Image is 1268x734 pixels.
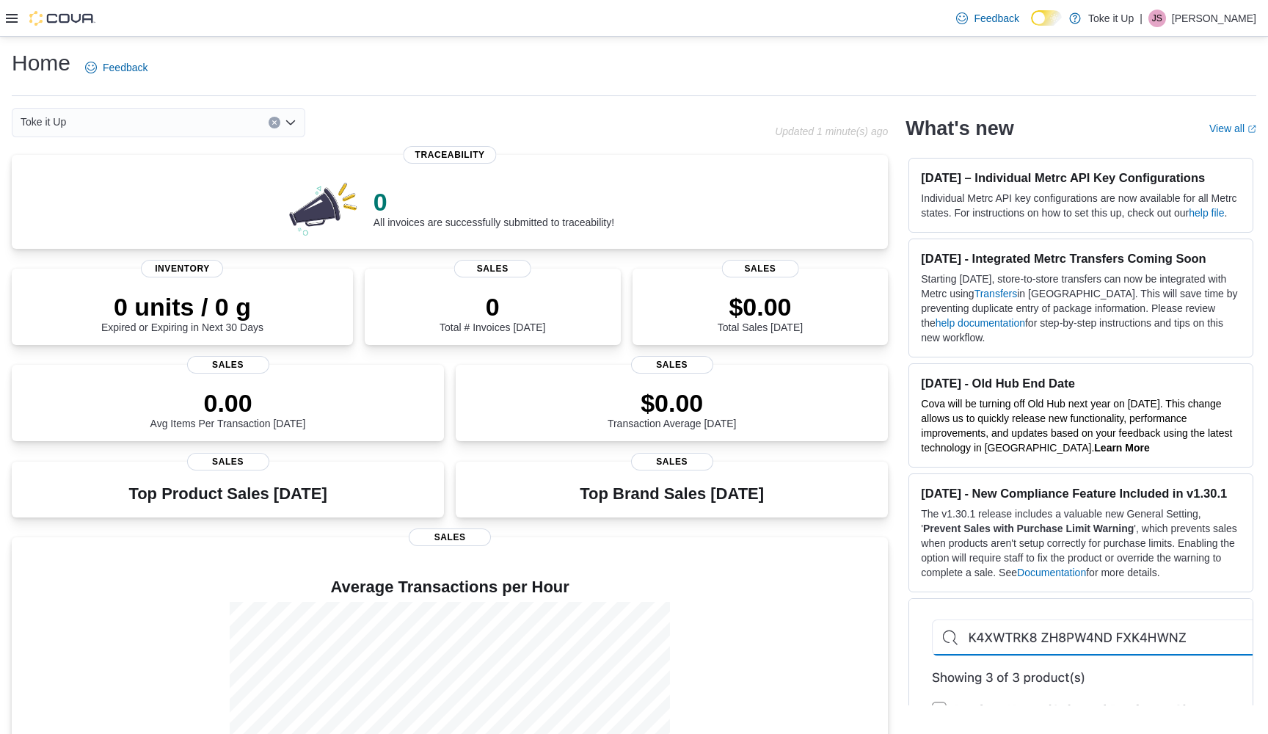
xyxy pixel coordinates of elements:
a: Documentation [1017,567,1086,578]
div: Jeremy Sawicki [1148,10,1166,27]
p: 0.00 [150,388,306,418]
div: All invoices are successfully submitted to traceability! [374,187,614,228]
svg: External link [1247,125,1256,134]
img: 0 [285,178,362,237]
p: Toke it Up [1088,10,1134,27]
a: Feedback [950,4,1024,33]
div: Expired or Expiring in Next 30 Days [101,292,263,333]
span: Sales [631,453,713,470]
p: | [1140,10,1143,27]
div: Total Sales [DATE] [718,292,803,333]
button: Open list of options [285,117,296,128]
span: Feedback [974,11,1019,26]
span: Cova will be turning off Old Hub next year on [DATE]. This change allows us to quickly release ne... [921,398,1232,454]
input: Dark Mode [1031,10,1062,26]
h3: Top Product Sales [DATE] [128,485,327,503]
p: Updated 1 minute(s) ago [775,126,888,137]
h3: [DATE] - Old Hub End Date [921,376,1241,390]
span: Traceability [404,146,497,164]
span: Inventory [141,260,223,277]
h2: What's new [906,117,1013,140]
strong: Prevent Sales with Purchase Limit Warning [923,523,1134,534]
h3: [DATE] - New Compliance Feature Included in v1.30.1 [921,486,1241,501]
h1: Home [12,48,70,78]
div: Total # Invoices [DATE] [440,292,545,333]
img: Cova [29,11,95,26]
p: 0 [374,187,614,217]
h3: Top Brand Sales [DATE] [580,485,764,503]
span: Sales [409,528,491,546]
div: Avg Items Per Transaction [DATE] [150,388,306,429]
p: Individual Metrc API key configurations are now available for all Metrc states. For instructions ... [921,191,1241,220]
a: help documentation [936,317,1025,329]
span: JS [1152,10,1162,27]
span: Feedback [103,60,147,75]
p: $0.00 [608,388,737,418]
span: Sales [722,260,799,277]
p: $0.00 [718,292,803,321]
a: View allExternal link [1209,123,1256,134]
a: help file [1189,207,1224,219]
a: Feedback [79,53,153,82]
span: Sales [187,356,269,374]
p: [PERSON_NAME] [1172,10,1256,27]
a: Learn More [1094,442,1149,454]
button: Clear input [269,117,280,128]
p: 0 units / 0 g [101,292,263,321]
p: 0 [440,292,545,321]
span: Sales [454,260,531,277]
p: The v1.30.1 release includes a valuable new General Setting, ' ', which prevents sales when produ... [921,506,1241,580]
h3: [DATE] – Individual Metrc API Key Configurations [921,170,1241,185]
span: Sales [631,356,713,374]
p: Starting [DATE], store-to-store transfers can now be integrated with Metrc using in [GEOGRAPHIC_D... [921,272,1241,345]
h4: Average Transactions per Hour [23,578,876,596]
div: Transaction Average [DATE] [608,388,737,429]
a: Transfers [974,288,1018,299]
span: Sales [187,453,269,470]
span: Toke it Up [21,113,66,131]
h3: [DATE] - Integrated Metrc Transfers Coming Soon [921,251,1241,266]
